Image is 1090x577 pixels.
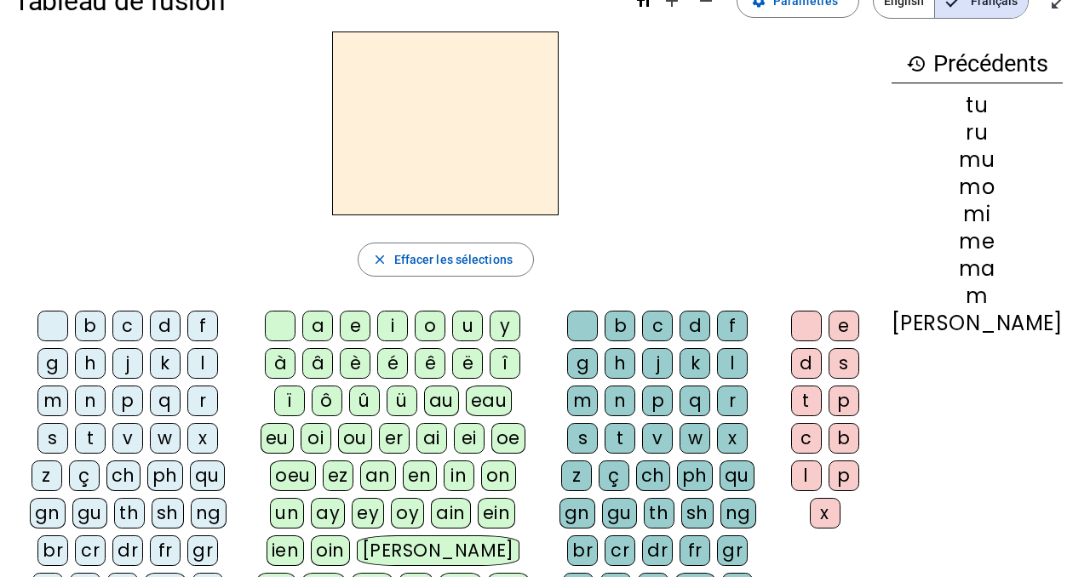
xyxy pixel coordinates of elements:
[892,95,1063,116] div: tu
[605,535,635,566] div: cr
[261,423,294,454] div: eu
[466,386,513,416] div: eau
[717,535,748,566] div: gr
[452,348,483,379] div: ë
[150,386,181,416] div: q
[377,348,408,379] div: é
[114,498,145,528] div: th
[892,150,1063,170] div: mu
[75,386,106,416] div: n
[403,460,437,491] div: en
[720,460,754,491] div: qu
[602,498,637,528] div: gu
[352,498,384,528] div: ey
[415,311,445,341] div: o
[69,460,100,491] div: ç
[892,177,1063,197] div: mo
[677,460,713,491] div: ph
[338,423,372,454] div: ou
[490,311,520,341] div: y
[75,535,106,566] div: cr
[150,423,181,454] div: w
[75,423,106,454] div: t
[791,423,822,454] div: c
[187,386,218,416] div: r
[680,423,710,454] div: w
[567,423,598,454] div: s
[452,311,483,341] div: u
[605,386,635,416] div: n
[810,498,840,528] div: x
[150,311,181,341] div: d
[187,535,218,566] div: gr
[301,423,331,454] div: oi
[642,535,673,566] div: dr
[605,348,635,379] div: h
[37,348,68,379] div: g
[150,535,181,566] div: fr
[112,311,143,341] div: c
[559,498,595,528] div: gn
[75,311,106,341] div: b
[680,311,710,341] div: d
[642,386,673,416] div: p
[444,460,474,491] div: in
[379,423,410,454] div: er
[681,498,714,528] div: sh
[717,348,748,379] div: l
[387,386,417,416] div: ü
[717,386,748,416] div: r
[636,460,670,491] div: ch
[490,348,520,379] div: î
[270,498,304,528] div: un
[265,348,295,379] div: à
[349,386,380,416] div: û
[187,423,218,454] div: x
[302,348,333,379] div: â
[605,311,635,341] div: b
[357,535,519,566] div: [PERSON_NAME]
[892,313,1063,334] div: [PERSON_NAME]
[829,311,859,341] div: e
[112,535,143,566] div: dr
[481,460,516,491] div: on
[829,386,859,416] div: p
[642,348,673,379] div: j
[680,348,710,379] div: k
[302,311,333,341] div: a
[37,386,68,416] div: m
[720,498,756,528] div: ng
[491,423,525,454] div: oe
[340,348,370,379] div: è
[829,423,859,454] div: b
[791,386,822,416] div: t
[892,45,1063,83] h3: Précédents
[37,423,68,454] div: s
[340,311,370,341] div: e
[791,348,822,379] div: d
[372,252,387,267] mat-icon: close
[391,498,424,528] div: oy
[680,535,710,566] div: fr
[478,498,516,528] div: ein
[892,123,1063,143] div: ru
[112,348,143,379] div: j
[311,498,345,528] div: ay
[567,386,598,416] div: m
[112,386,143,416] div: p
[599,460,629,491] div: ç
[642,311,673,341] div: c
[312,386,342,416] div: ô
[270,460,316,491] div: oeu
[377,311,408,341] div: i
[906,54,926,74] mat-icon: history
[415,348,445,379] div: ê
[311,535,350,566] div: oin
[892,286,1063,306] div: m
[106,460,141,491] div: ch
[791,460,822,491] div: l
[431,498,471,528] div: ain
[32,460,62,491] div: z
[267,535,305,566] div: ien
[147,460,183,491] div: ph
